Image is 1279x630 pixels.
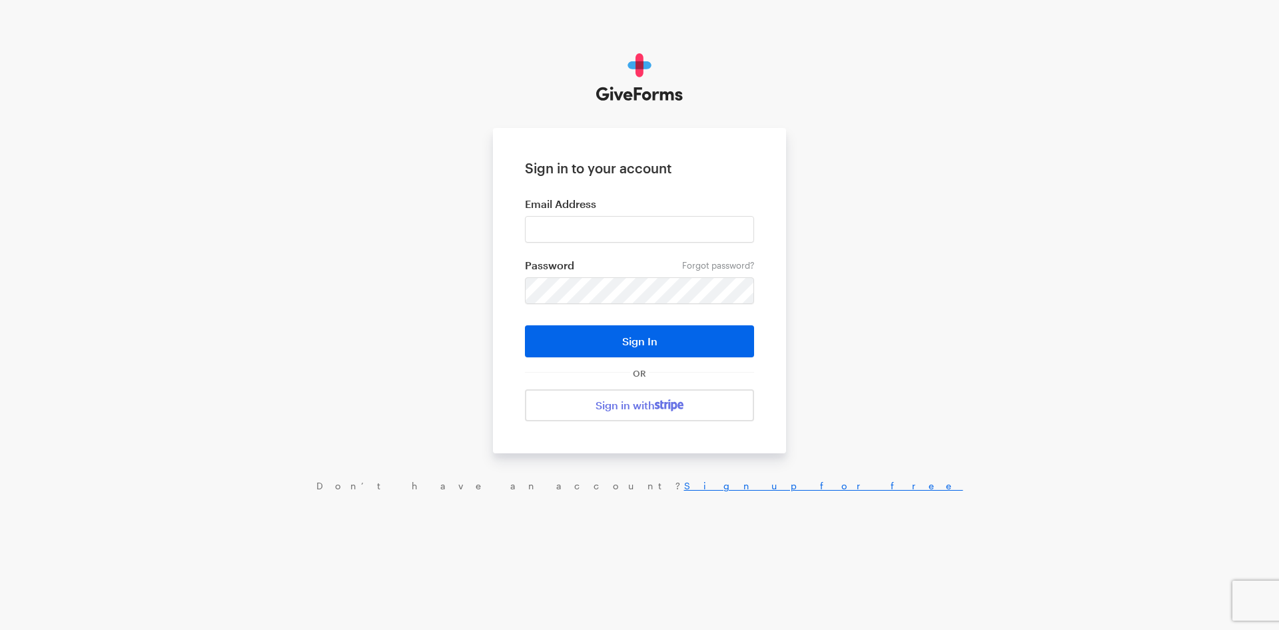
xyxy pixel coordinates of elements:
label: Password [525,259,754,272]
img: GiveForms [596,53,683,101]
a: Sign up for free [684,480,963,491]
label: Email Address [525,197,754,211]
div: Don’t have an account? [13,480,1266,492]
button: Sign In [525,325,754,357]
a: Sign in with [525,389,754,421]
span: OR [630,368,649,379]
a: Forgot password? [682,260,754,271]
img: stripe-07469f1003232ad58a8838275b02f7af1ac9ba95304e10fa954b414cd571f63b.svg [655,399,683,411]
h1: Sign in to your account [525,160,754,176]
